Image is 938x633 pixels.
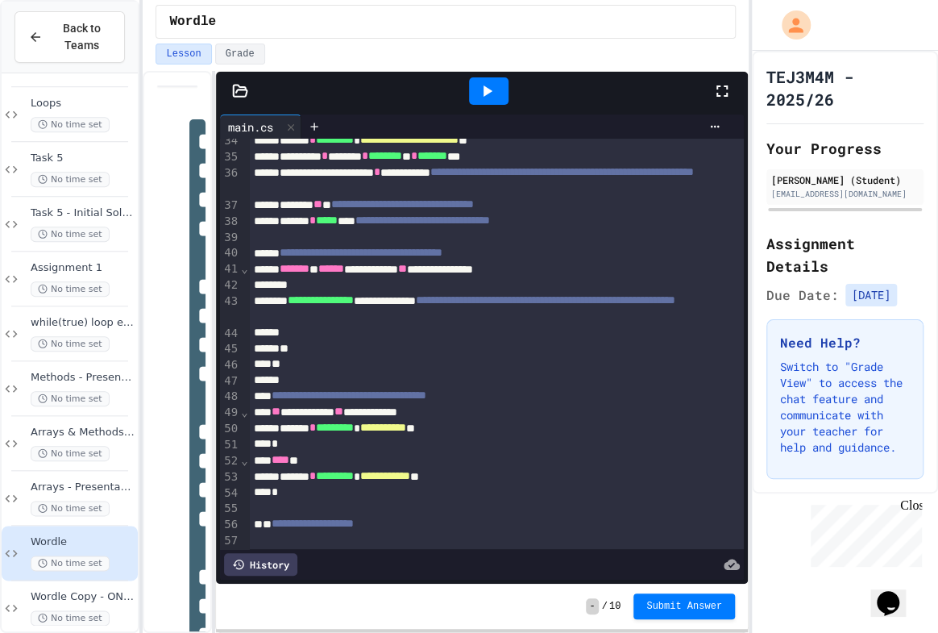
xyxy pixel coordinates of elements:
[220,115,301,139] div: main.cs
[220,165,240,198] div: 36
[220,133,240,149] div: 34
[31,535,135,549] span: Wordle
[766,65,923,110] h1: TEJ3M4M - 2025/26
[765,6,815,44] div: My Account
[169,12,216,31] span: Wordle
[220,373,240,389] div: 47
[31,206,135,220] span: Task 5 - Initial Solution
[220,326,240,342] div: 44
[780,359,910,456] p: Switch to "Grade View" to access the chat feature and communicate with your teacher for help and ...
[646,600,722,613] span: Submit Answer
[6,6,111,102] div: Chat with us now!Close
[602,600,608,613] span: /
[220,549,240,581] div: 58
[586,598,598,614] span: -
[220,277,240,294] div: 42
[766,137,923,160] h2: Your Progress
[780,333,910,352] h3: Need Help?
[633,593,735,619] button: Submit Answer
[31,446,110,461] span: No time set
[220,119,281,135] div: main.cs
[220,261,240,277] div: 41
[220,485,240,502] div: 54
[220,198,240,214] div: 37
[31,117,110,132] span: No time set
[766,285,839,305] span: Due Date:
[31,481,135,494] span: Arrays - Presentation - copy
[220,341,240,357] div: 45
[220,149,240,165] div: 35
[31,316,135,330] span: while(true) loop example
[31,590,135,604] span: Wordle Copy - ONLY TO SEE WHAT IT LOOKED LIKE AT THE START
[31,281,110,297] span: No time set
[15,11,125,63] button: Back to Teams
[220,214,240,230] div: 38
[220,230,240,246] div: 39
[31,610,110,626] span: No time set
[31,391,110,406] span: No time set
[870,568,922,617] iframe: chat widget
[220,421,240,437] div: 50
[804,498,922,567] iframe: chat widget
[220,357,240,373] div: 46
[771,173,919,187] div: [PERSON_NAME] (Student)
[220,405,240,421] div: 49
[845,284,897,306] span: [DATE]
[220,389,240,405] div: 48
[31,501,110,516] span: No time set
[220,469,240,485] div: 53
[240,454,248,467] span: Fold line
[52,20,111,54] span: Back to Teams
[220,294,240,326] div: 43
[31,336,110,352] span: No time set
[240,262,248,275] span: Fold line
[766,232,923,277] h2: Assignment Details
[220,245,240,261] div: 40
[240,406,248,419] span: Fold line
[31,97,135,110] span: Loops
[220,437,240,453] div: 51
[31,261,135,275] span: Assignment 1
[31,556,110,571] span: No time set
[220,453,240,469] div: 52
[220,533,240,549] div: 57
[31,152,135,165] span: Task 5
[220,501,240,517] div: 55
[31,371,135,385] span: Methods - Presentation
[609,600,620,613] span: 10
[224,553,297,576] div: History
[31,426,135,439] span: Arrays & Methods Practice
[31,227,110,242] span: No time set
[771,188,919,200] div: [EMAIL_ADDRESS][DOMAIN_NAME]
[156,44,211,65] button: Lesson
[215,44,265,65] button: Grade
[31,172,110,187] span: No time set
[220,517,240,533] div: 56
